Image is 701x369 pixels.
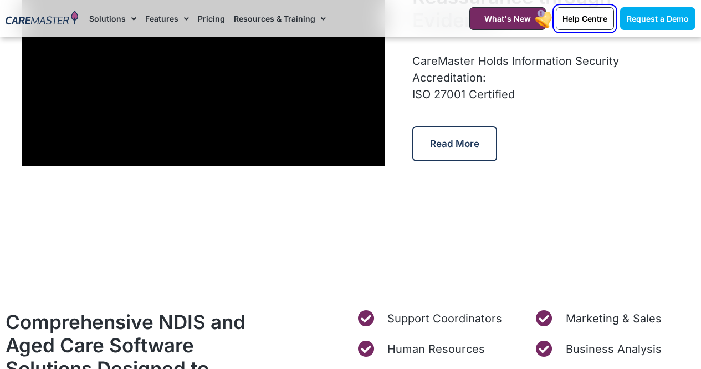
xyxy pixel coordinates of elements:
span: CareMaster Holds Information Security Accreditation: ISO 27001 Certified [412,54,619,101]
span: What's New [484,14,531,23]
span: Support Coordinators [385,310,502,327]
a: Read More [412,126,497,161]
span: Business Analysis [563,341,662,357]
span: Request a Demo [627,14,689,23]
a: Help Centre [556,7,614,30]
span: Read More [430,138,479,149]
a: What's New [469,7,546,30]
a: Request a Demo [620,7,695,30]
img: CareMaster Logo [6,11,78,27]
span: Marketing & Sales [563,310,662,327]
span: Help Centre [562,14,607,23]
span: Human Resources [385,341,485,357]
